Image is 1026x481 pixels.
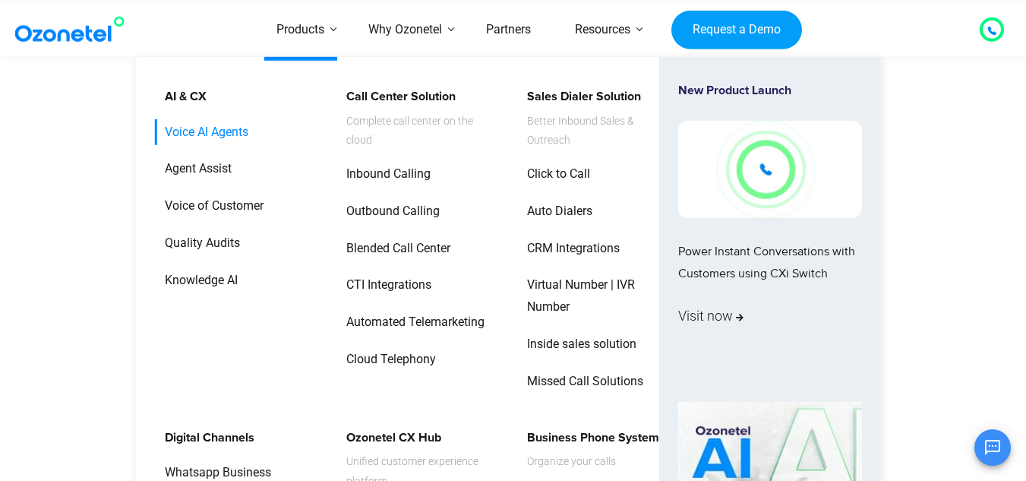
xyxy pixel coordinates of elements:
a: Why Ozonetel [346,3,464,57]
a: Automated Telemarketing [336,309,487,336]
a: CRM Integrations [517,235,622,261]
a: Blended Call Center [336,235,453,261]
a: Knowledge AI [155,267,240,294]
a: Voice of Customer [155,193,266,220]
a: AI & CX [155,84,209,110]
a: CTI Integrations [336,272,434,299]
a: Missed Call Solutions [517,369,646,395]
a: Sales Dialer SolutionBetter Inbound Sales & Outreach [517,84,679,152]
a: Outbound Calling [336,198,442,225]
a: Agent Assist [155,156,234,182]
a: Click to Call [517,161,592,188]
button: Open chat [974,429,1011,466]
a: Inside sales solution [517,331,639,358]
img: New-Project-17.png [678,121,862,218]
a: Request a Demo [671,10,801,49]
a: Business Phone SystemOrganize your calls [517,424,661,473]
a: Auto Dialers [517,198,595,225]
span: Complete call center on the cloud [346,111,496,149]
span: Organize your calls [527,452,659,471]
a: Call Center SolutionComplete call center on the cloud [336,84,498,152]
span: Visit now [678,304,743,328]
span: Better Inbound Sales & Outreach [527,111,677,149]
a: Cloud Telephony [336,347,438,373]
a: Digital Channels [155,424,257,451]
a: Voice AI Agents [155,119,251,145]
a: Products [254,3,346,57]
a: Partners [464,3,553,57]
a: Inbound Calling [336,161,433,188]
a: Quality Audits [155,230,242,257]
a: Resources [553,3,652,57]
a: Virtual Number | IVR Number [517,272,679,321]
a: New Product LaunchPower Instant Conversations with Customers using CXi SwitchVisit now [678,84,862,396]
